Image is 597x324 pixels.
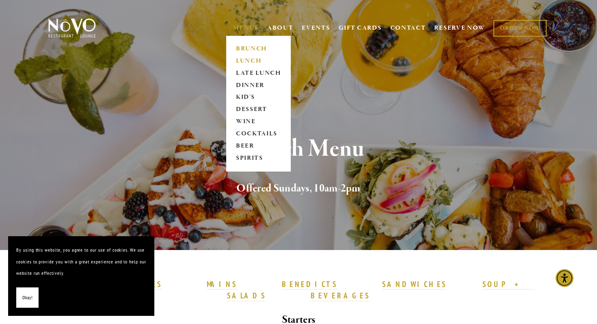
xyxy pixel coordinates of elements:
[16,244,146,279] p: By using this website, you agree to our use of cookies. We use cookies to provide you with a grea...
[62,136,535,162] h1: Brunch Menu
[8,236,154,316] section: Cookie banner
[233,79,284,91] a: DINNER
[282,279,338,289] strong: BENEDICTS
[233,128,284,140] a: COCKTAILS
[233,91,284,104] a: KID'S
[493,20,547,37] a: ORDER NOW
[311,291,370,300] strong: BEVERAGES
[233,67,284,79] a: LATE LUNCH
[311,291,370,301] a: BEVERAGES
[302,24,330,32] a: EVENTS
[382,279,447,289] strong: SANDWICHES
[22,292,32,304] span: Okay!
[556,269,573,287] div: Accessibility Menu
[16,287,39,308] button: Okay!
[207,279,237,289] strong: MAINS
[207,279,237,290] a: MAINS
[233,43,284,55] a: BRUNCH
[233,152,284,165] a: SPIRITS
[267,24,294,32] a: ABOUT
[282,279,338,290] a: BENEDICTS
[62,180,535,197] h2: Offered Sundays, 10am-2pm
[47,18,97,38] img: Novo Restaurant &amp; Lounge
[233,55,284,67] a: LUNCH
[233,104,284,116] a: DESSERT
[434,20,485,36] a: RESERVE NOW
[233,24,259,32] a: MENUS
[339,20,382,36] a: GIFT CARDS
[233,140,284,152] a: BEER
[233,116,284,128] a: WINE
[390,20,426,36] a: CONTACT
[382,279,447,290] a: SANDWICHES
[227,279,534,301] a: SOUP + SALADS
